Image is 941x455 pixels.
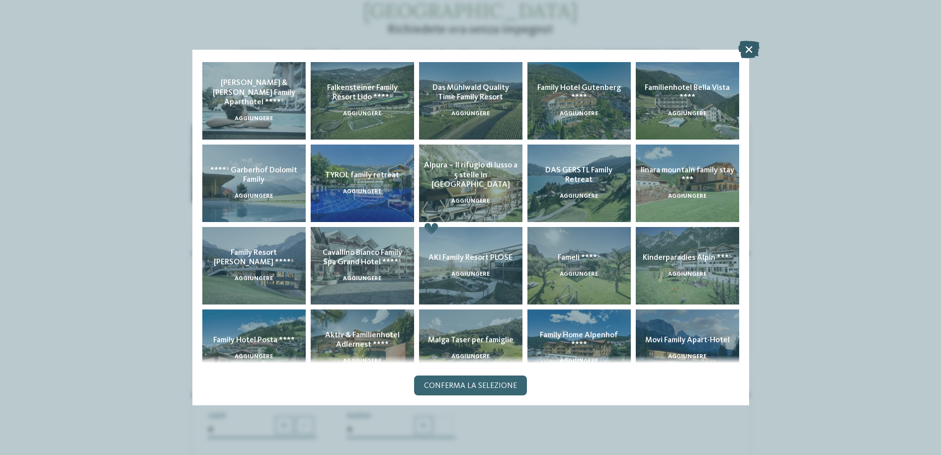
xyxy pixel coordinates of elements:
span: TYROL family retreat [325,171,399,179]
span: aggiungere [560,111,598,117]
span: aggiungere [451,111,490,117]
span: Familienhotel Bella Vista **** [645,84,730,101]
span: Family Hotel Gutenberg **** [537,84,621,101]
span: Falkensteiner Family Resort Lido ****ˢ [327,84,398,101]
span: Alpura – Il rifugio di lusso a 5 stelle in [GEOGRAPHIC_DATA] [424,161,517,188]
span: aggiungere [668,193,706,199]
span: aggiungere [451,198,490,204]
span: Aktiv & Familienhotel Adlernest **** [325,331,400,349]
span: aggiungere [451,271,490,277]
span: Kinderparadies Alpin ***ˢ [643,254,732,262]
span: Family Resort [PERSON_NAME] ****ˢ [214,249,294,266]
span: Conferma la selezione [424,382,517,390]
span: linara mountain family stay *** [641,166,734,184]
span: aggiungere [343,189,381,195]
span: aggiungere [668,354,706,360]
span: aggiungere [343,111,381,117]
span: Das Mühlwald Quality Time Family Resort [432,84,509,101]
span: Family Hotel Posta **** [213,336,295,344]
span: AKI Family Resort PLOSE [428,254,513,262]
span: Movi Family Apart-Hotel [645,336,730,344]
span: aggiungere [560,358,598,364]
span: aggiungere [235,193,273,199]
span: Malga Taser per famiglie [428,336,513,344]
span: aggiungere [560,271,598,277]
span: aggiungere [343,276,381,282]
span: DAS GERSTL Family Retreat [545,166,612,184]
span: [PERSON_NAME] & [PERSON_NAME] Family Aparthotel ****ˢ [213,79,295,106]
span: aggiungere [235,354,273,360]
span: Family Home Alpenhof **** [540,331,618,349]
span: Cavallino Bianco Family Spa Grand Hotel ****ˢ [323,249,402,266]
span: aggiungere [451,354,490,360]
span: aggiungere [560,193,598,199]
span: aggiungere [343,358,381,364]
span: aggiungere [235,116,273,122]
span: aggiungere [668,111,706,117]
span: aggiungere [668,271,706,277]
span: aggiungere [235,276,273,282]
span: ****ˢ Garberhof Dolomit Family [210,166,297,184]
